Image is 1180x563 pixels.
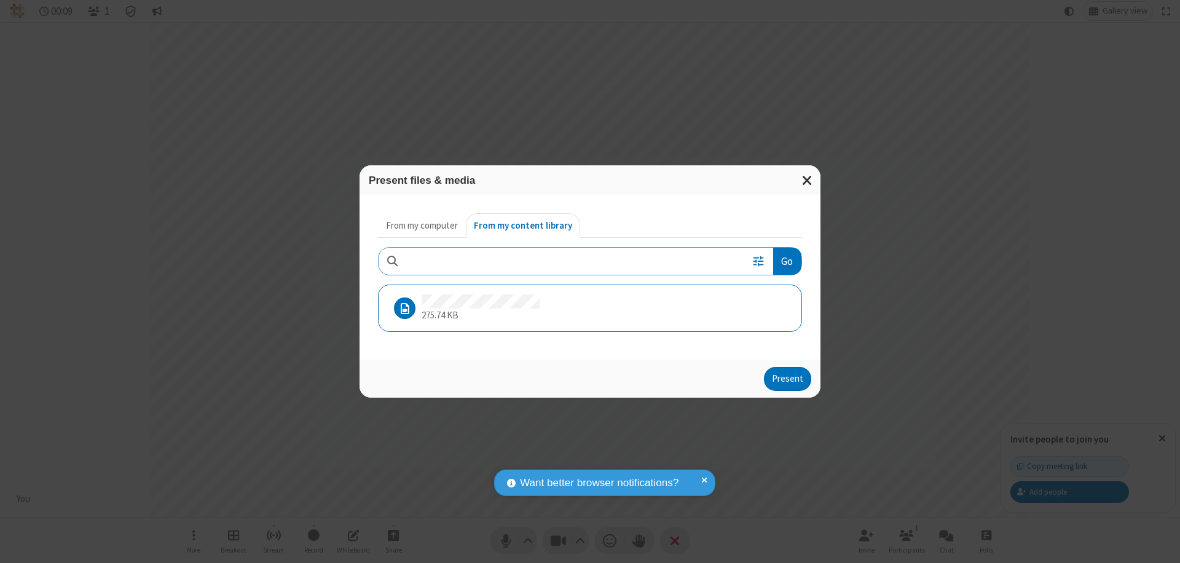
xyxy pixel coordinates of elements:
[422,309,540,323] p: 275.74 KB
[773,248,801,275] button: Go
[764,367,811,392] button: Present
[378,213,466,238] button: From my computer
[795,165,820,195] button: Close modal
[520,475,678,491] span: Want better browser notifications?
[466,213,580,238] button: From my content library
[369,175,811,186] h3: Present files & media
